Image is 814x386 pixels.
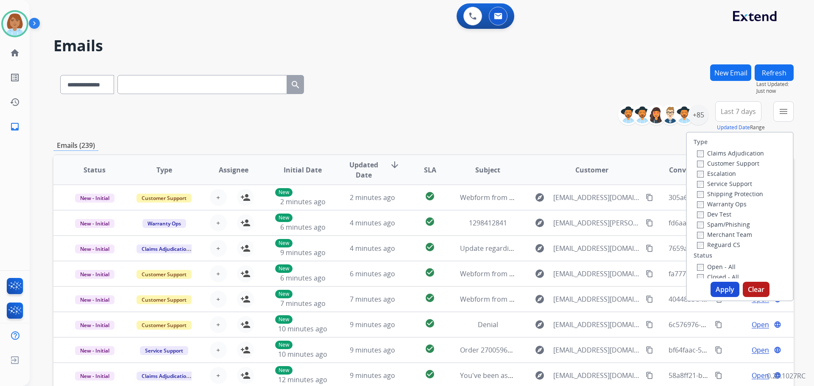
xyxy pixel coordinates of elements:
span: Customer Support [137,194,192,203]
span: + [216,243,220,253]
mat-icon: content_copy [646,219,653,227]
button: + [210,240,227,257]
span: + [216,192,220,203]
label: Service Support [697,180,752,188]
mat-icon: content_copy [646,270,653,278]
label: Spam/Phishing [697,220,750,228]
span: + [216,345,220,355]
span: bf64faac-56a4-4eca-bb16-7dbc0aa12dc6 [669,345,797,355]
button: + [210,189,227,206]
div: +85 [688,105,708,125]
img: avatar [3,12,27,36]
button: New Email [710,64,751,81]
mat-icon: check_circle [425,191,435,201]
button: Apply [711,282,739,297]
mat-icon: check_circle [425,242,435,252]
mat-icon: check_circle [425,267,435,278]
mat-icon: check_circle [425,369,435,379]
mat-icon: history [10,97,20,107]
span: Open [752,319,769,330]
span: 6 minutes ago [280,273,326,283]
label: Status [694,251,712,260]
mat-icon: person_add [240,345,251,355]
span: 58a8ff21-b2fd-4457-8b0b-7a74a063c7a5 [669,371,796,380]
span: 305a6c57-57c7-4633-84de-44c37c6b6a43 [669,193,798,202]
mat-icon: explore [535,345,545,355]
span: New - Initial [75,244,114,253]
mat-icon: arrow_downward [390,160,400,170]
span: 6c576976-d10b-4160-a4e7-fc815d45e582 [669,320,798,329]
span: New - Initial [75,270,114,279]
input: Customer Support [697,161,704,167]
p: New [275,315,293,324]
span: + [216,294,220,304]
span: Range [717,124,765,131]
span: Customer Support [137,295,192,304]
mat-icon: content_copy [646,372,653,379]
span: 7659a40a-e9c1-4ae5-b8ec-20fb18eab1e6 [669,244,798,253]
button: Clear [743,282,769,297]
span: Initial Date [284,165,322,175]
mat-icon: explore [535,243,545,253]
span: Claims Adjudication [137,244,195,253]
button: + [210,265,227,282]
mat-icon: list_alt [10,72,20,83]
span: Type [156,165,172,175]
span: [EMAIL_ADDRESS][DOMAIN_NAME] [553,345,641,355]
span: 4 minutes ago [350,218,395,228]
span: Customer Support [137,321,192,330]
label: Open - All [697,263,736,271]
p: New [275,290,293,298]
mat-icon: person_add [240,192,251,203]
span: [EMAIL_ADDRESS][DOMAIN_NAME] [553,294,641,304]
mat-icon: person_add [240,294,251,304]
mat-icon: person_add [240,243,251,253]
span: Open [752,345,769,355]
input: Warranty Ops [697,201,704,208]
mat-icon: content_copy [646,244,653,252]
span: New - Initial [75,346,114,355]
span: New - Initial [75,321,114,330]
button: + [210,316,227,333]
label: Type [694,138,708,146]
span: [EMAIL_ADDRESS][DOMAIN_NAME] [553,319,641,330]
span: Update regarding your fulfillment method for Service Order: d92ac3a3-e43d-472e-a2be-2be1b090c33b [460,244,786,253]
span: Webform from [EMAIL_ADDRESS][DOMAIN_NAME] on [DATE] [460,294,652,304]
button: + [210,342,227,358]
span: 2 minutes ago [280,197,326,206]
mat-icon: explore [535,319,545,330]
span: 1298412841 [469,218,507,228]
mat-icon: check_circle [425,217,435,227]
mat-icon: content_copy [646,346,653,354]
mat-icon: content_copy [715,346,722,354]
label: Warranty Ops [697,200,747,208]
input: Shipping Protection [697,191,704,198]
span: fa777cad-8a4b-4cfd-b163-316063b61208 [669,269,797,278]
mat-icon: language [774,321,781,328]
span: [EMAIL_ADDRESS][DOMAIN_NAME] [553,243,641,253]
span: New - Initial [75,219,114,228]
span: 9 minutes ago [350,320,395,329]
span: New - Initial [75,194,114,203]
input: Escalation [697,171,704,178]
button: Refresh [755,64,794,81]
label: Merchant Team [697,230,752,239]
mat-icon: person_add [240,319,251,330]
button: + [210,291,227,308]
span: + [216,319,220,330]
span: Last Updated: [756,81,794,88]
mat-icon: content_copy [646,321,653,328]
mat-icon: person_add [240,218,251,228]
span: 10 minutes ago [278,324,327,333]
span: + [216,218,220,228]
span: Open [752,370,769,380]
span: New - Initial [75,372,114,380]
span: SLA [424,165,436,175]
label: Dev Test [697,210,731,218]
span: Order 27005965-cc08-4021-8226-e299e0b79afe [460,345,609,355]
span: 9 minutes ago [350,345,395,355]
span: + [216,269,220,279]
p: New [275,188,293,197]
label: Escalation [697,169,736,178]
span: [EMAIL_ADDRESS][DOMAIN_NAME] [553,269,641,279]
